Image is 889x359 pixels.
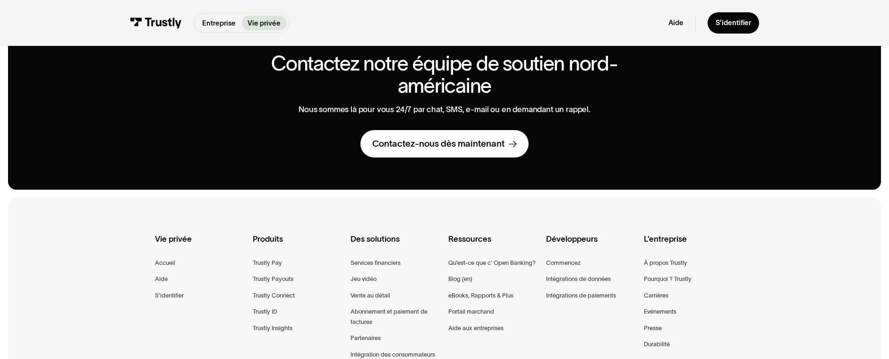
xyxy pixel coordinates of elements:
a: Entreprise [196,16,241,30]
a: Trustly ID [253,306,277,317]
a: Pourquoi ? Trustly [644,274,692,284]
a: Contactez-nous dès maintenant [360,130,529,158]
a: Vie privée [242,16,287,30]
p: Vie privée [248,18,281,28]
a: S’identifier [155,290,184,301]
a: Aide [668,18,684,27]
a: Intégrations de données [546,274,611,284]
a: Partenaires [350,333,381,343]
a: Presse [644,323,662,333]
a: Accueil [155,258,175,268]
div: Ressources [448,233,539,258]
a: Qu’est-ce que c' Open Banking? [448,258,536,268]
div: S’identifier [716,18,751,27]
a: S’identifier [708,12,759,34]
a: Blog (en) [448,274,472,284]
a: Vente au détail [350,290,390,301]
div: Développeurs [546,233,636,258]
a: Services financiers [350,258,401,268]
a: Evénements [644,306,676,317]
a: Durabilité [644,339,670,350]
a: Trustly Insights [253,323,292,333]
p: Entreprise [202,18,236,28]
a: Aide [155,274,168,284]
div: L’entreprise [644,233,734,258]
div: Des solutions [350,233,441,258]
a: Portail marchand [448,306,494,317]
a: À propos Trustly [644,258,687,268]
a: eBooks, Rapports & Plus [448,290,513,301]
a: Jeu vidéo [350,274,376,284]
a: Intégrations de paiements [546,290,616,301]
a: Aide aux entreprises [448,323,504,333]
a: Commencez [546,258,581,268]
a: Trustly Payouts [253,274,293,284]
a: Abonnement et paiement de factures [350,306,441,327]
div: Contactez-nous dès maintenant [372,138,504,150]
div: Vie privée [155,233,245,258]
p: Nous sommes là pour vous 24/7 par chat, SMS, e-mail ou en demandant un rappel. [299,105,590,114]
img: Trustly Logo [130,18,182,28]
a: Trustly Pay [253,258,282,268]
div: Produits [253,233,343,258]
a: Trustly Connect [253,290,295,301]
h2: Contactez notre équipe de soutien nord-américaine [255,53,634,96]
a: Carrières [644,290,668,301]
